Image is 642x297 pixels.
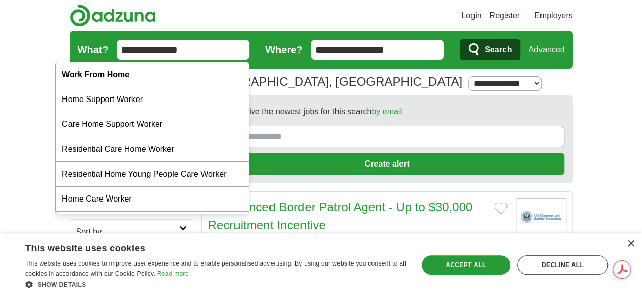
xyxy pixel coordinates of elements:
[56,162,249,187] div: Residential Home Young People Care Worker
[56,137,249,162] div: Residential Care Home Worker
[25,239,381,254] div: This website uses cookies
[460,39,520,60] button: Search
[422,255,510,275] div: Accept all
[461,10,481,22] a: Login
[371,107,402,116] a: by email
[78,42,109,57] label: What?
[157,270,189,277] a: Read more, opens a new window
[517,255,608,275] div: Decline all
[56,212,249,237] div: Homecare
[534,10,573,22] a: Employers
[489,10,520,22] a: Register
[56,87,249,112] div: Home Support Worker
[516,198,566,236] img: U.S. Customs and Border Protection logo
[70,4,156,27] img: Adzuna logo
[210,153,564,175] button: Create alert
[265,42,302,57] label: Where?
[38,281,86,288] span: Show details
[627,240,634,248] div: Close
[56,187,249,212] div: Home Care Worker
[62,70,129,79] strong: Work From Home
[528,40,564,60] a: Advanced
[25,260,406,277] span: This website uses cookies to improve user experience and to enable personalised advertising. By u...
[25,279,407,289] div: Show details
[56,112,249,137] div: Care Home Support Worker
[494,202,508,214] button: Add to favorite jobs
[230,106,404,118] span: Receive the newest jobs for this search :
[485,40,512,60] span: Search
[208,200,473,232] a: Experienced Border Patrol Agent - Up to $30,000 Recruitment Incentive
[70,219,193,244] a: Sort by
[76,226,179,238] h2: Sort by
[70,75,462,88] h1: Southwest Jobs in [GEOGRAPHIC_DATA], [GEOGRAPHIC_DATA]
